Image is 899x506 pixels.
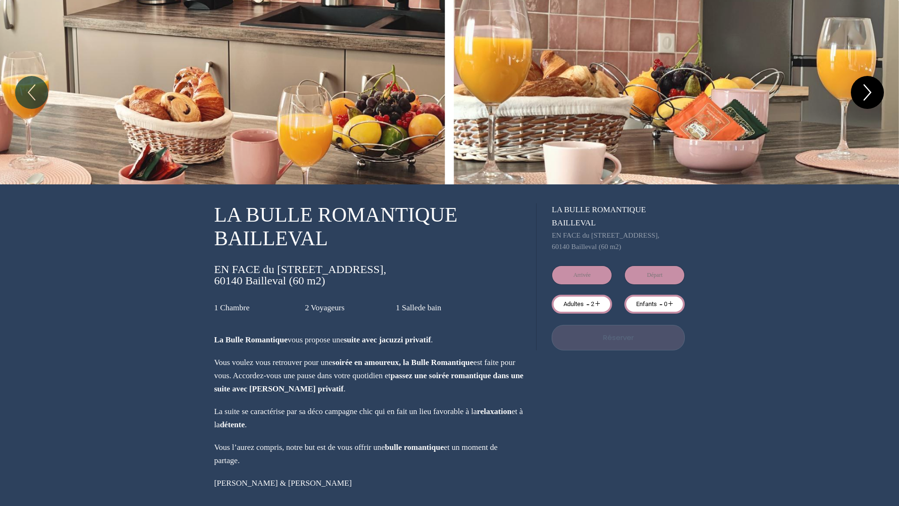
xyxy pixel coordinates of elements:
[664,299,668,309] div: 0
[385,443,444,452] b: bulle romantique
[15,76,48,109] button: Previous
[552,325,685,350] button: Réserver
[396,301,441,315] p: 1 Salle de bain
[214,441,524,467] p: Vous l’aurez compris, notre but est de vous offrir une et un moment de partage.
[552,230,685,252] p: 60140 Bailleval (60 m2)
[595,297,600,311] a: +
[636,299,657,309] div: Enfants
[587,297,590,311] a: -
[552,266,612,284] input: Arrivée
[332,358,473,367] b: soirée en amoureux, la Bulle Romantique
[668,297,673,311] a: +
[552,230,685,241] span: EN FACE du [STREET_ADDRESS],
[214,264,524,286] p: 60140 Bailleval (60 m2)
[214,301,250,315] p: 1 Chambre
[590,299,595,309] div: 2
[563,299,584,309] div: Adultes
[305,301,344,315] p: 2 Voyageur
[214,264,524,275] span: EN FACE du [STREET_ADDRESS],
[477,407,512,416] b: relaxation
[851,76,884,109] button: Next
[214,333,524,347] p: vous propose une .
[214,405,524,431] p: La suite se caractérise par sa déco campagne chic qui en fait un lieu favorable à la et à la .
[220,420,245,429] b: détente
[341,303,344,312] span: s
[344,335,431,344] b: suite avec jacuzzi privatif
[214,356,524,396] p: Vous voulez vous retrouver pour une est faite pour vous. Accordez-vous une pause dans votre quoti...
[214,203,524,250] p: LA BULLE ROMANTIQUE BAILLEVAL
[555,332,681,343] p: Réserver
[214,477,524,490] p: [PERSON_NAME] & [PERSON_NAME]
[214,335,288,344] b: La Bulle Romantique
[552,203,685,230] p: LA BULLE ROMANTIQUE BAILLEVAL
[659,297,663,311] a: -
[625,266,684,284] input: Départ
